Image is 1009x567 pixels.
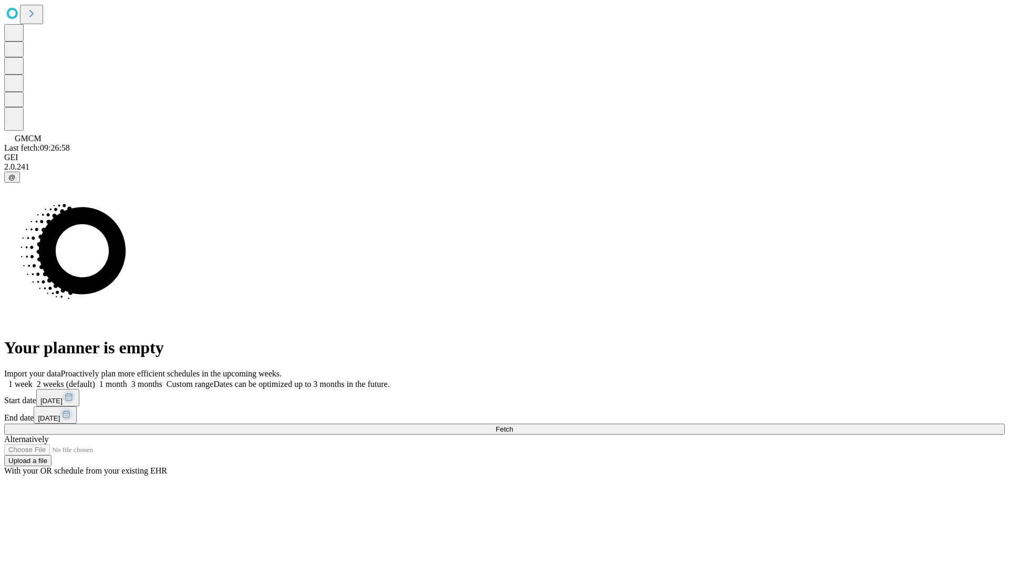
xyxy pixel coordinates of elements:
[4,389,1005,406] div: Start date
[37,380,95,388] span: 2 weeks (default)
[4,466,167,475] span: With your OR schedule from your existing EHR
[4,369,61,378] span: Import your data
[4,162,1005,172] div: 2.0.241
[36,389,79,406] button: [DATE]
[34,406,77,424] button: [DATE]
[4,455,52,466] button: Upload a file
[61,369,282,378] span: Proactively plan more efficient schedules in the upcoming weeks.
[4,338,1005,358] h1: Your planner is empty
[167,380,213,388] span: Custom range
[40,397,63,405] span: [DATE]
[4,435,48,444] span: Alternatively
[496,425,513,433] span: Fetch
[38,414,60,422] span: [DATE]
[4,172,20,183] button: @
[213,380,389,388] span: Dates can be optimized up to 3 months in the future.
[8,380,33,388] span: 1 week
[15,134,42,143] span: GMCM
[4,153,1005,162] div: GEI
[4,143,70,152] span: Last fetch: 09:26:58
[99,380,127,388] span: 1 month
[131,380,162,388] span: 3 months
[8,173,16,181] span: @
[4,406,1005,424] div: End date
[4,424,1005,435] button: Fetch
